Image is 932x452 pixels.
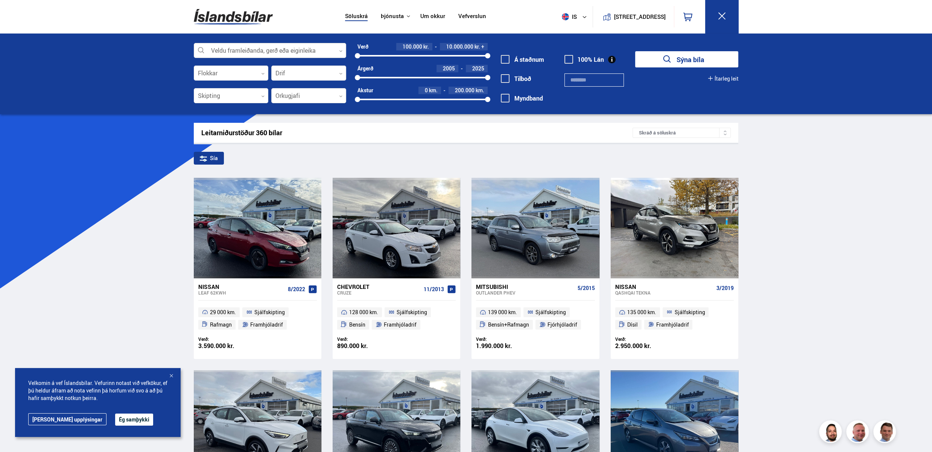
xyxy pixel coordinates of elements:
span: kr. [423,44,429,50]
span: km. [475,87,484,93]
div: Mitsubishi [476,283,574,290]
div: Verð: [198,336,258,342]
span: Sjálfskipting [535,308,566,317]
button: Ég samþykki [115,414,153,426]
div: Leaf 62KWH [198,290,285,295]
a: Chevrolet Cruze 11/2013 128 000 km. Sjálfskipting Bensín Framhjóladrif Verð: 890.000 kr. [333,278,460,359]
label: 100% Lán [564,56,604,63]
span: kr. [474,44,480,50]
button: Opna LiveChat spjallviðmót [6,3,29,26]
div: Verð: [615,336,675,342]
img: svg+xml;base64,PHN2ZyB4bWxucz0iaHR0cDovL3d3dy53My5vcmcvMjAwMC9zdmciIHdpZHRoPSI1MTIiIGhlaWdodD0iNT... [562,13,569,20]
button: Sýna bíla [635,51,738,67]
span: 5/2015 [578,285,595,291]
a: Nissan Leaf 62KWH 8/2022 29 000 km. Sjálfskipting Rafmagn Framhjóladrif Verð: 3.590.000 kr. [194,278,321,359]
span: Framhjóladrif [656,320,689,329]
span: 8/2022 [288,286,305,292]
span: 139 000 km. [488,308,517,317]
span: 135 000 km. [627,308,656,317]
button: [STREET_ADDRESS] [617,14,663,20]
div: Nissan [198,283,285,290]
span: 200.000 [455,87,474,94]
button: Þjónusta [381,13,404,20]
div: Sía [194,152,224,165]
div: 1.990.000 kr. [476,343,535,349]
span: Framhjóladrif [384,320,417,329]
div: Leitarniðurstöður 360 bílar [201,129,633,137]
div: Cruze [337,290,421,295]
span: Bensín+Rafmagn [488,320,529,329]
label: Á staðnum [501,56,544,63]
span: Bensín [349,320,365,329]
a: Vefverslun [458,13,486,21]
span: Dísil [627,320,638,329]
span: 2025 [472,65,484,72]
a: Söluskrá [345,13,368,21]
button: is [559,6,593,28]
span: 10.000.000 [446,43,473,50]
img: G0Ugv5HjCgRt.svg [194,5,273,29]
img: FbJEzSuNWCJXmdc-.webp [874,421,897,444]
span: 3/2019 [716,285,734,291]
div: Árgerð [357,66,373,72]
div: Akstur [357,87,373,93]
a: Nissan Qashqai TEKNA 3/2019 135 000 km. Sjálfskipting Dísil Framhjóladrif Verð: 2.950.000 kr. [611,278,738,359]
span: 0 [424,87,427,94]
span: km. [429,87,437,93]
span: 11/2013 [424,286,444,292]
span: Sjálfskipting [674,308,705,317]
span: Sjálfskipting [397,308,427,317]
span: + [481,44,484,50]
span: Rafmagn [210,320,232,329]
a: [STREET_ADDRESS] [597,6,670,27]
div: Verð [357,44,368,50]
span: 128 000 km. [349,308,378,317]
div: Skráð á söluskrá [632,128,731,138]
span: 100.000 [402,43,422,50]
div: Nissan [615,283,713,290]
div: 2.950.000 kr. [615,343,675,349]
span: Framhjóladrif [250,320,283,329]
img: nhp88E3Fdnt1Opn2.png [820,421,843,444]
span: Fjórhjóladrif [547,320,577,329]
span: 29 000 km. [210,308,236,317]
a: Um okkur [420,13,445,21]
a: [PERSON_NAME] upplýsingar [28,413,106,425]
span: Velkomin á vef Íslandsbílar. Vefurinn notast við vefkökur, ef þú heldur áfram að nota vefinn þá h... [28,379,167,402]
button: Ítarleg leit [708,76,738,82]
span: 2005 [442,65,455,72]
div: Qashqai TEKNA [615,290,713,295]
span: is [559,13,578,20]
a: Mitsubishi Outlander PHEV 5/2015 139 000 km. Sjálfskipting Bensín+Rafmagn Fjórhjóladrif Verð: 1.9... [471,278,599,359]
div: Outlander PHEV [476,290,574,295]
label: Tilboð [501,75,531,82]
span: Sjálfskipting [254,308,285,317]
div: Chevrolet [337,283,421,290]
div: Verð: [337,336,397,342]
div: 3.590.000 kr. [198,343,258,349]
img: siFngHWaQ9KaOqBr.png [847,421,870,444]
label: Myndband [501,95,543,102]
div: Verð: [476,336,535,342]
div: 890.000 kr. [337,343,397,349]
